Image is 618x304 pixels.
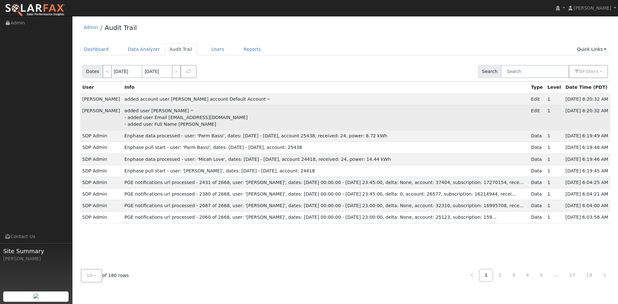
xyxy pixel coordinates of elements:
[529,212,545,223] td: Data
[125,203,524,208] span: PGE notifications url processed - 2087 of 2668, user: '[PERSON_NAME]', dates: [DATE] 00:00:00 - [...
[563,130,611,142] td: [DATE] 6:19:49 AM
[105,24,137,32] a: Audit Trail
[563,165,611,177] td: [DATE] 6:19:45 AM
[478,65,501,78] span: Search
[207,43,229,55] a: Users
[529,130,545,142] td: Data
[563,177,611,188] td: [DATE] 6:04:25 AM
[545,165,563,177] td: 1
[572,43,611,55] a: Quick Links
[534,269,548,281] a: 5
[529,93,545,105] td: Edit
[80,130,122,142] td: SDP Admin
[548,84,561,91] div: Level
[529,142,545,153] td: Data
[125,191,516,197] span: PGE notifications url processed - 2380 of 2668, user: '[PERSON_NAME]', dates: [DATE] 00:00:00 - [...
[582,69,599,74] span: Filter
[529,177,545,188] td: Data
[545,153,563,165] td: 1
[564,269,581,281] a: 17
[581,269,598,281] a: 18
[125,145,302,150] span: Enphase pull start - user: 'Parm Bassi', dates: [DATE] - [DATE], account: 25438
[79,43,114,55] a: Dashboard
[125,168,315,173] span: Enphase pull start - user: '[PERSON_NAME]', dates: [DATE] - [DATE], account: 24418
[123,43,165,55] a: Data Analyzer
[520,269,535,281] a: 4
[493,269,507,281] a: 2
[172,65,181,78] a: >
[239,43,266,55] a: Reports
[80,189,122,200] td: SDP Admin
[125,121,527,128] div: - added user Full Name [PERSON_NAME]
[165,43,197,55] a: Audit Trail
[82,84,120,91] div: User
[545,212,563,223] td: 1
[125,133,388,138] span: Enphase data processed - user: 'Parm Bassi', dates: [DATE] - [DATE], account 25438, received: 24,...
[563,142,611,153] td: [DATE] 6:19:48 AM
[181,65,197,78] button: Refresh
[80,177,122,188] td: SDP Admin
[80,142,122,153] td: SDP Admin
[81,269,129,282] div: of 180 rows
[3,255,69,262] div: [PERSON_NAME]
[596,69,598,74] span: s
[545,93,563,105] td: 1
[5,4,65,17] img: SolarFax
[87,273,93,278] span: 10
[563,153,611,165] td: [DATE] 6:19:46 AM
[529,200,545,212] td: Data
[569,65,608,78] button: 0Filters
[545,142,563,153] td: 1
[479,269,493,281] a: 1
[80,165,122,177] td: SDP Admin
[507,269,521,281] a: 3
[82,65,103,78] span: Dates
[125,108,189,113] span: added user [PERSON_NAME]
[501,65,569,78] input: Search
[574,5,611,11] span: [PERSON_NAME]
[545,130,563,142] td: 1
[545,177,563,188] td: 1
[125,180,524,185] span: PGE notifications url processed - 2431 of 2668, user: '[PERSON_NAME]', dates: [DATE] 00:00:00 - [...
[563,189,611,200] td: [DATE] 6:04:21 AM
[84,25,98,30] a: Admin
[529,165,545,177] td: Data
[529,153,545,165] td: Data
[80,212,122,223] td: SDP Admin
[529,105,545,130] td: Edit
[80,153,122,165] td: SDP Admin
[548,269,564,281] a: ...
[545,105,563,130] td: 1
[563,105,611,130] td: [DATE] 8:20:32 AM
[125,114,527,121] div: - added user Email [EMAIL_ADDRESS][DOMAIN_NAME]
[80,105,122,130] td: [PERSON_NAME]
[3,247,69,255] span: Site Summary
[545,200,563,212] td: 1
[563,93,611,105] td: [DATE] 8:20:32 AM
[125,157,391,162] span: Enphase data processed - user: 'Micah Love', dates: [DATE] - [DATE], account 24418, received: 24,...
[81,269,102,282] button: 10
[531,84,543,91] div: Type
[566,84,608,91] div: Date Time (PDT)
[125,84,527,91] div: Info
[125,215,497,220] span: PGE notifications url processed - 2060 of 2668, user: '[PERSON_NAME]', dates: [DATE] 00:00:00 - [...
[80,93,122,105] td: [PERSON_NAME]
[529,189,545,200] td: Data
[103,65,112,78] a: <
[125,97,266,102] span: added account user [PERSON_NAME] account Default Account
[563,200,611,212] td: [DATE] 6:04:00 AM
[563,212,611,223] td: [DATE] 6:03:58 AM
[545,189,563,200] td: 1
[80,200,122,212] td: SDP Admin
[33,293,39,299] img: retrieve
